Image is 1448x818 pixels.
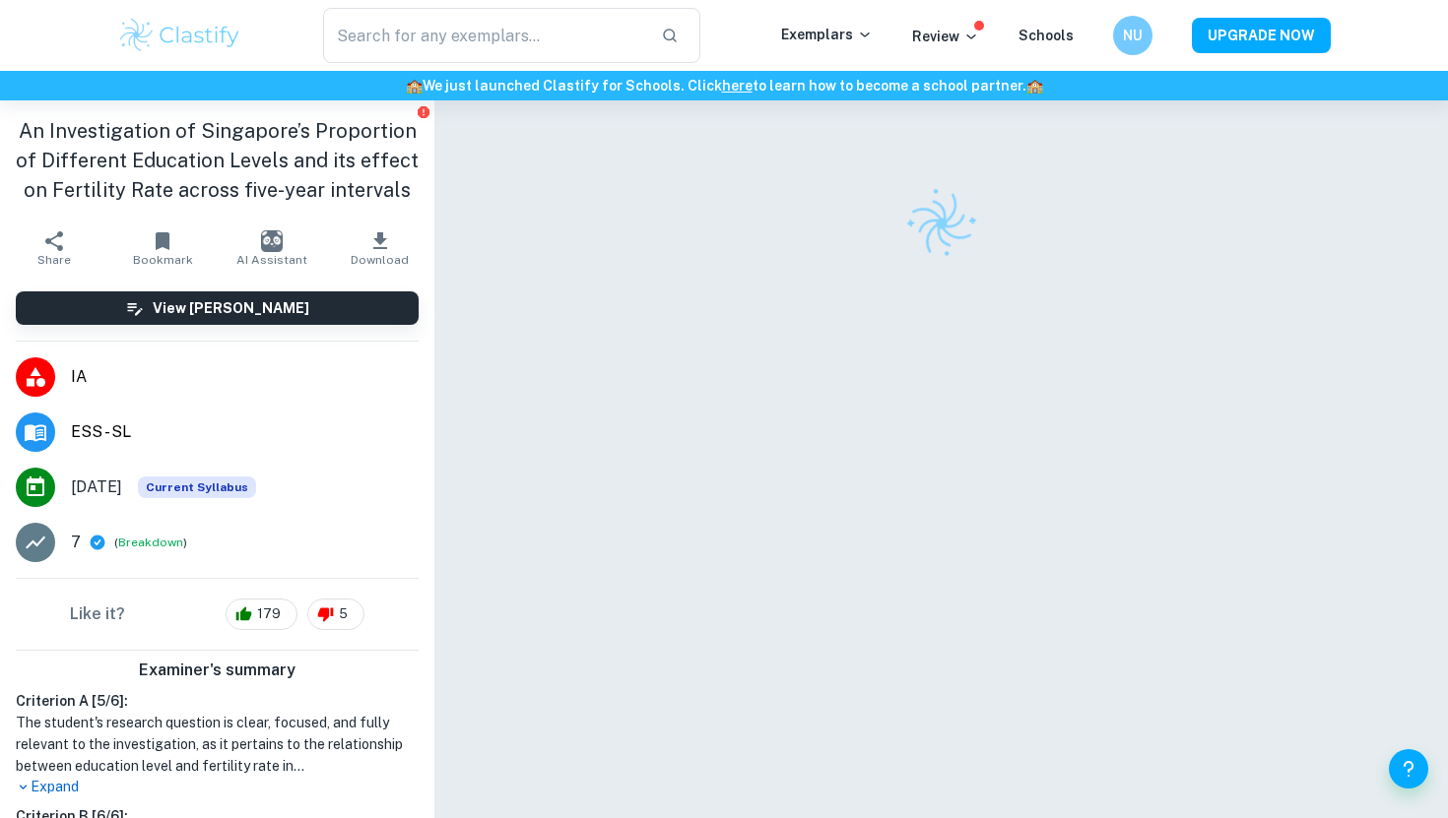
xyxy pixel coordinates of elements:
span: 179 [246,604,292,624]
h6: Examiner's summary [8,659,427,682]
button: Bookmark [108,220,217,276]
img: Clastify logo [117,16,242,55]
p: 7 [71,531,81,554]
span: 🏫 [406,78,423,94]
button: Breakdown [118,534,183,551]
a: Schools [1019,28,1074,43]
span: IA [71,365,419,389]
div: 5 [307,598,364,630]
img: AI Assistant [261,230,283,252]
span: [DATE] [71,475,122,499]
img: Clastify logo [892,175,989,272]
h6: Criterion A [ 5 / 6 ]: [16,690,419,712]
div: 179 [226,598,297,630]
span: Share [37,253,71,267]
h1: An Investigation of Singapore’s Proportion of Different Education Levels and its effect on Fertil... [16,116,419,205]
span: ( ) [114,534,187,552]
span: Bookmark [133,253,193,267]
span: ESS - SL [71,420,419,444]
button: Download [326,220,434,276]
p: Expand [16,777,419,797]
button: Help and Feedback [1389,749,1428,788]
button: View [PERSON_NAME] [16,291,419,325]
h1: The student's research question is clear, focused, and fully relevant to the investigation, as it... [16,712,419,777]
h6: NU [1122,25,1145,46]
span: Current Syllabus [138,476,256,498]
span: AI Assistant [236,253,307,267]
a: here [722,78,753,94]
div: This exemplar is based on the current syllabus. Feel free to refer to it for inspiration/ideas wh... [138,476,256,498]
span: Download [351,253,409,267]
button: UPGRADE NOW [1192,18,1331,53]
button: Report issue [416,104,430,119]
h6: Like it? [70,602,125,626]
h6: View [PERSON_NAME] [153,297,309,319]
input: Search for any exemplars... [323,8,645,63]
span: 5 [328,604,359,624]
p: Review [912,26,979,47]
button: NU [1113,16,1152,55]
span: 🏫 [1026,78,1043,94]
button: AI Assistant [218,220,326,276]
p: Exemplars [781,24,873,45]
h6: We just launched Clastify for Schools. Click to learn how to become a school partner. [4,75,1444,96]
